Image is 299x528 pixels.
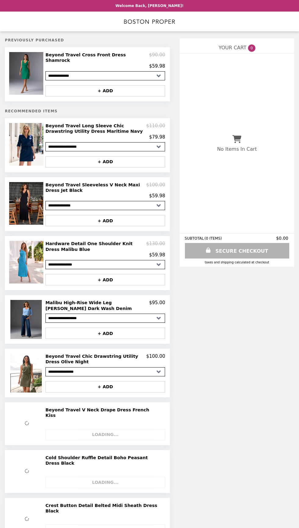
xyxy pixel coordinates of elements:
[45,123,146,134] h2: Beyond Travel Long Sleeve Chic Drawstring Utility Dress Maritime Navy
[45,354,146,365] h2: Beyond Travel Chic Drawstring Utility Dress Olive Night
[149,193,165,199] p: $59.98
[10,300,43,339] img: Malibu High-Rise Wide Leg Jean Dark Wash Denim
[45,503,162,514] h2: Crest Button Detail Belted Midi Sheath Dress Black
[45,85,165,97] button: + ADD
[5,38,170,42] h5: Previously Purchased
[45,314,165,323] select: Select a product variant
[9,182,45,225] img: Beyond Travel Sleeveless V Neck Maxi Dress Jet Black
[124,15,175,28] img: Brand Logo
[9,52,45,95] img: Beyond Travel Cross Front Dress Shamrock
[45,274,165,285] button: + ADD
[45,328,165,339] button: + ADD
[204,236,222,241] span: ( 0 ITEMS )
[45,52,149,63] h2: Beyond Travel Cross Front Dress Shamrock
[45,241,146,252] h2: Hardware Detail One Shoulder Knit Dress Malibu Blue
[9,123,45,166] img: Beyond Travel Long Sleeve Chic Drawstring Utility Dress Maritime Navy
[217,146,257,152] p: No Items In Cart
[5,109,170,113] h5: Recommended Items
[45,201,165,210] select: Select a product variant
[149,252,165,258] p: $59.98
[185,236,204,241] span: SUBTOTAL
[45,260,165,269] select: Select a product variant
[45,407,162,418] h2: Beyond Travel V Neck Drape Dress French Kiss
[45,455,162,466] h2: Cold Shoulder Ruffle Detail Boho Peasant Dress Black
[149,52,165,63] p: $90.00
[219,45,247,51] span: YOUR CART
[149,300,165,311] p: $95.00
[276,236,289,241] span: $0.00
[45,215,165,226] button: + ADD
[146,182,165,193] p: $100.00
[149,63,165,69] p: $59.98
[146,123,165,134] p: $110.00
[146,354,165,365] p: $100.00
[45,71,165,80] select: Select a product variant
[45,367,165,376] select: Select a product variant
[185,261,289,264] div: Taxes and Shipping calculated at checkout
[248,44,255,52] span: 0
[45,182,146,193] h2: Beyond Travel Sleeveless V Neck Maxi Dress Jet Black
[9,241,45,283] img: Hardware Detail One Shoulder Knit Dress Malibu Blue
[146,241,165,252] p: $130.00
[149,134,165,140] p: $79.98
[45,381,165,392] button: + ADD
[45,300,149,311] h2: Malibu High-Rise Wide Leg [PERSON_NAME] Dark Wash Denim
[45,142,165,151] select: Select a product variant
[45,156,165,167] button: + ADD
[10,354,43,392] img: Beyond Travel Chic Drawstring Utility Dress Olive Night
[115,4,183,8] p: Welcome Back, [PERSON_NAME]!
